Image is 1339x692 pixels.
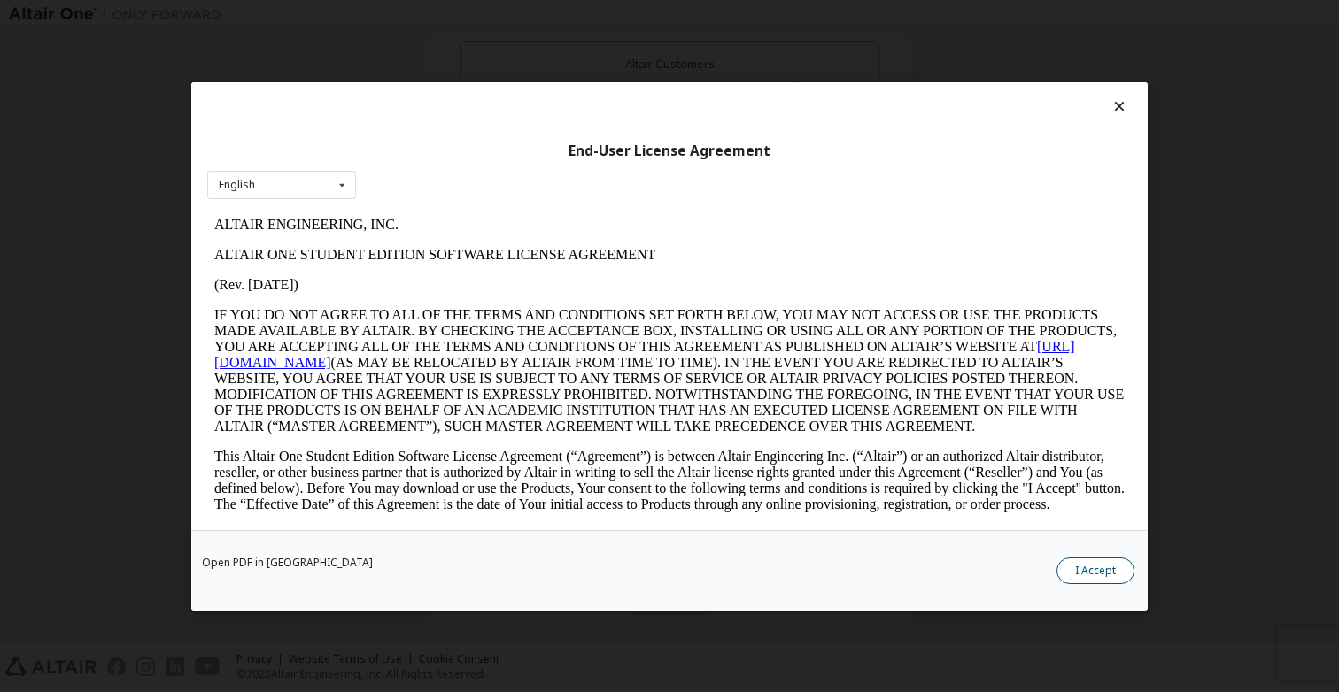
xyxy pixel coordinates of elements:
div: End-User License Agreement [207,142,1132,159]
a: [URL][DOMAIN_NAME] [7,129,868,160]
p: (Rev. [DATE]) [7,67,917,83]
p: ALTAIR ONE STUDENT EDITION SOFTWARE LICENSE AGREEMENT [7,37,917,53]
p: IF YOU DO NOT AGREE TO ALL OF THE TERMS AND CONDITIONS SET FORTH BELOW, YOU MAY NOT ACCESS OR USE... [7,97,917,225]
button: I Accept [1056,557,1134,583]
div: English [219,180,255,190]
p: This Altair One Student Edition Software License Agreement (“Agreement”) is between Altair Engine... [7,239,917,303]
a: Open PDF in [GEOGRAPHIC_DATA] [202,557,373,567]
p: ALTAIR ENGINEERING, INC. [7,7,917,23]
